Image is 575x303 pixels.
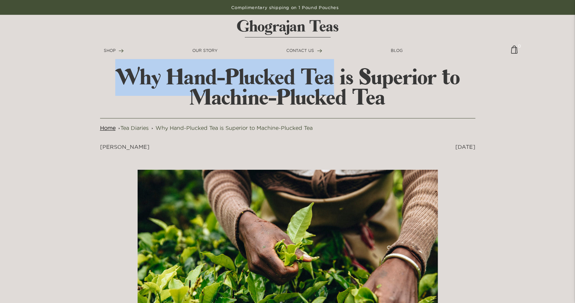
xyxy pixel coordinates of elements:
nav: breadcrumbs [100,124,475,132]
a: Home [100,125,116,131]
img: forward-arrow.svg [119,49,124,53]
a: BLOG [391,48,403,54]
span: SHOP [104,48,116,53]
span: CONTACT US [286,48,314,53]
img: forward-arrow.svg [317,49,322,53]
a: 0 [511,46,518,59]
img: cart-icon-matt.svg [511,46,518,59]
a: Tea Diaries [120,125,149,131]
time: [DATE] [455,144,475,150]
h2: Why Hand-Plucked Tea is Superior to Machine-Plucked Tea [100,67,475,108]
img: logo-matt.svg [237,20,338,37]
a: SHOP [104,48,124,54]
p: [PERSON_NAME] [100,143,250,151]
a: CONTACT US [286,48,322,54]
a: OUR STORY [192,48,218,54]
span: 0 [518,43,521,46]
a: Why Hand-Plucked Tea is Superior to Machine-Plucked Tea [155,125,313,131]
